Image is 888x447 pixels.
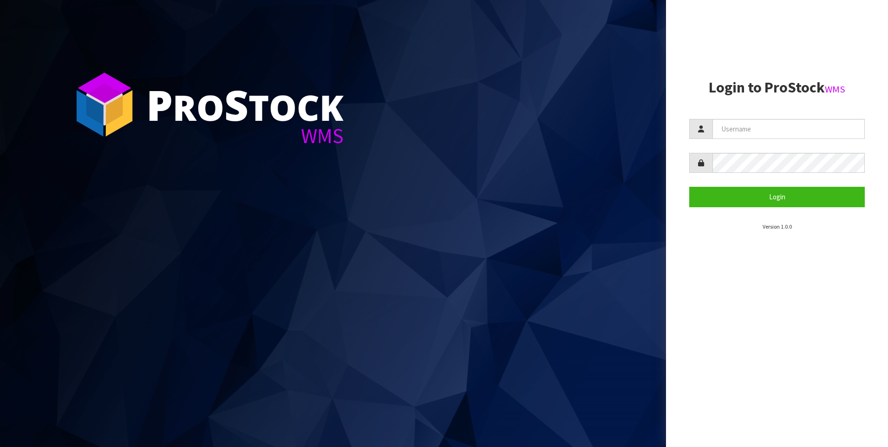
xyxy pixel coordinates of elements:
[689,187,865,207] button: Login
[146,84,344,125] div: ro tock
[70,70,139,139] img: ProStock Cube
[825,83,845,95] small: WMS
[689,79,865,96] h2: Login to ProStock
[712,119,865,139] input: Username
[224,76,248,133] span: S
[146,125,344,146] div: WMS
[763,223,792,230] small: Version 1.0.0
[146,76,173,133] span: P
